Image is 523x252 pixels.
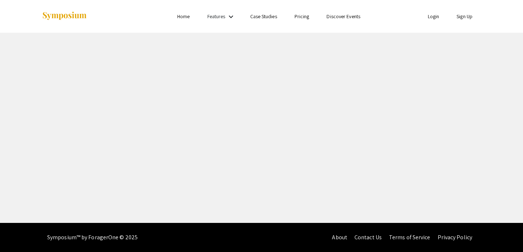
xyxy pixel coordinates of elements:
a: Case Studies [250,13,277,20]
a: Discover Events [327,13,360,20]
a: Contact Us [354,233,382,241]
a: About [332,233,347,241]
a: Terms of Service [389,233,430,241]
div: Symposium™ by ForagerOne © 2025 [47,223,138,252]
a: Home [177,13,190,20]
a: Login [428,13,439,20]
a: Features [207,13,226,20]
a: Sign Up [457,13,473,20]
mat-icon: Expand Features list [227,12,235,21]
a: Pricing [295,13,309,20]
img: Symposium by ForagerOne [42,11,87,21]
a: Privacy Policy [438,233,472,241]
